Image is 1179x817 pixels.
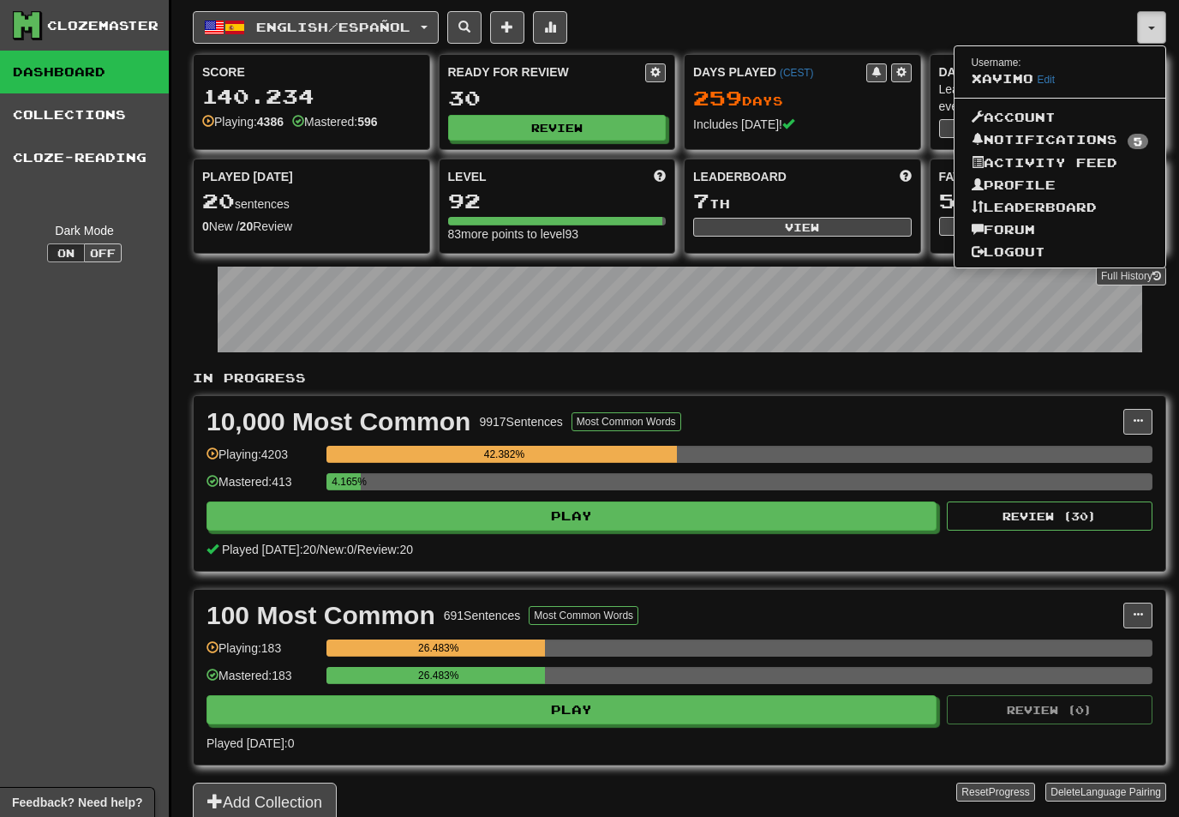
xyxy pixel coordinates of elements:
[955,241,1166,263] a: Logout
[955,129,1166,153] a: Notifications5
[955,152,1166,174] a: Activity Feed
[955,196,1166,219] a: Leaderboard
[955,106,1166,129] a: Account
[1038,74,1056,86] a: Edit
[955,174,1166,196] a: Profile
[972,57,1021,69] small: Username:
[12,794,142,811] span: Open feedback widget
[1128,134,1148,149] span: 5
[972,71,1033,86] span: Xavimo
[955,219,1166,241] a: Forum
